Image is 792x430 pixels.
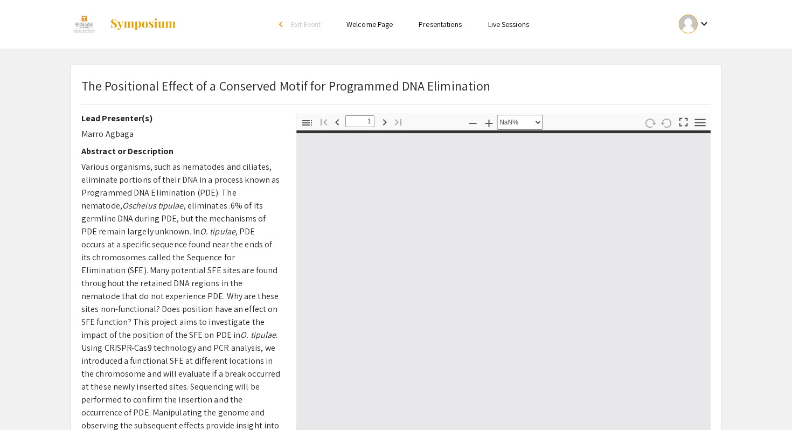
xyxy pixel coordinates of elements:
p: Marro Agbaga [81,128,280,141]
button: Expand account dropdown [668,12,722,36]
button: First page [315,114,333,129]
select: Zoom [497,115,543,130]
button: Next Page [376,114,394,129]
img: Symposium by ForagerOne [109,18,177,31]
div: arrow_back_ios [279,21,286,27]
button: Previous Page [328,114,346,129]
h2: Abstract or Description [81,146,280,156]
span: Exit Event [291,19,321,29]
button: Rotate Counterclockwise [658,115,676,130]
em: O. tipulae [240,329,276,341]
button: Rotate Clockwise [641,115,659,130]
em: O. tipulae [200,226,235,237]
a: Discovery Day 2024 [70,11,177,38]
button: Zoom Out [463,115,482,130]
a: Welcome Page [346,19,393,29]
button: Zoom In [480,115,498,130]
a: Presentations [419,19,462,29]
p: The Positional Effect of a Conserved Motif for Programmed DNA Elimination [81,76,490,95]
img: Discovery Day 2024 [70,11,99,38]
em: Oscheius tipulae [122,200,184,211]
button: Tools [691,115,710,130]
mat-icon: Expand account dropdown [698,17,711,30]
button: Toggle Sidebar [298,115,316,130]
input: Page [345,115,374,127]
h2: Lead Presenter(s) [81,113,280,123]
iframe: Chat [8,382,46,422]
button: Switch to Presentation Mode [675,113,693,129]
button: Last page [389,114,407,129]
a: Live Sessions [488,19,529,29]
